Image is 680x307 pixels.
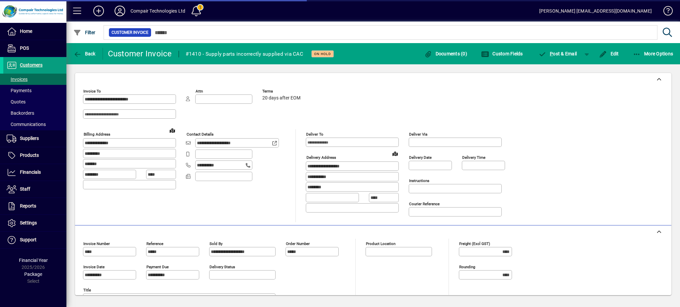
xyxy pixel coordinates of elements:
a: Support [3,232,66,248]
a: Knowledge Base [658,1,672,23]
app-page-header-button: Back [66,48,103,60]
a: Reports [3,198,66,215]
mat-label: Delivery date [409,155,432,160]
span: Package [24,272,42,277]
button: Filter [72,27,97,38]
span: Custom Fields [481,51,523,56]
mat-label: Invoice number [83,241,110,246]
mat-label: Invoice date [83,265,105,269]
mat-label: Product location [366,241,395,246]
button: Back [72,48,97,60]
button: Custom Fields [479,48,525,60]
span: More Options [633,51,673,56]
span: Edit [599,51,619,56]
button: Post & Email [535,48,580,60]
span: ost & Email [539,51,577,56]
mat-label: Delivery time [462,155,485,160]
span: Products [20,153,39,158]
span: Home [20,29,32,34]
a: Settings [3,215,66,231]
a: Communications [3,119,66,130]
a: POS [3,40,66,57]
a: Suppliers [3,130,66,147]
mat-label: Deliver via [409,132,427,137]
button: Profile [109,5,130,17]
span: Filter [73,30,96,35]
mat-label: Reference [146,241,163,246]
a: View on map [167,125,178,136]
button: More Options [631,48,675,60]
mat-label: Rounding [459,265,475,269]
mat-label: Sold by [210,241,222,246]
a: Staff [3,181,66,198]
mat-label: Payment due [146,265,169,269]
a: Products [3,147,66,164]
mat-label: Freight (excl GST) [459,241,490,246]
span: Backorders [7,110,34,116]
mat-label: Invoice To [83,89,101,93]
div: Compair Technologies Ltd [130,6,185,16]
mat-label: Order number [286,241,310,246]
a: Quotes [3,96,66,107]
span: Financial Year [19,258,48,263]
div: #1410 - Supply parts incorrectly supplied via CAC [186,49,303,59]
button: Documents (0) [422,48,469,60]
span: Invoices [7,77,28,82]
span: POS [20,45,29,51]
span: Settings [20,220,37,225]
span: Payments [7,88,32,93]
span: Customer Invoice [112,29,148,36]
span: Documents (0) [424,51,467,56]
mat-label: Courier Reference [409,202,440,206]
div: Customer Invoice [108,48,172,59]
span: Suppliers [20,136,39,141]
span: 20 days after EOM [262,95,300,101]
span: Staff [20,186,30,192]
span: Customers [20,62,42,68]
a: Invoices [3,74,66,85]
span: Support [20,237,37,242]
mat-label: Delivery status [210,265,235,269]
span: P [550,51,553,56]
a: Home [3,23,66,40]
span: Communications [7,122,46,127]
mat-label: Attn [196,89,203,93]
a: Backorders [3,107,66,119]
span: Financials [20,169,41,175]
span: Quotes [7,99,26,104]
a: View on map [390,148,400,159]
span: Terms [262,89,302,93]
div: [PERSON_NAME] [EMAIL_ADDRESS][DOMAIN_NAME] [539,6,652,16]
span: Back [73,51,96,56]
a: Payments [3,85,66,96]
a: Financials [3,164,66,181]
mat-label: Instructions [409,178,429,183]
span: Reports [20,203,36,209]
button: Add [88,5,109,17]
mat-label: Title [83,288,91,292]
button: Edit [597,48,621,60]
span: On hold [314,52,331,56]
mat-label: Deliver To [306,132,323,137]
